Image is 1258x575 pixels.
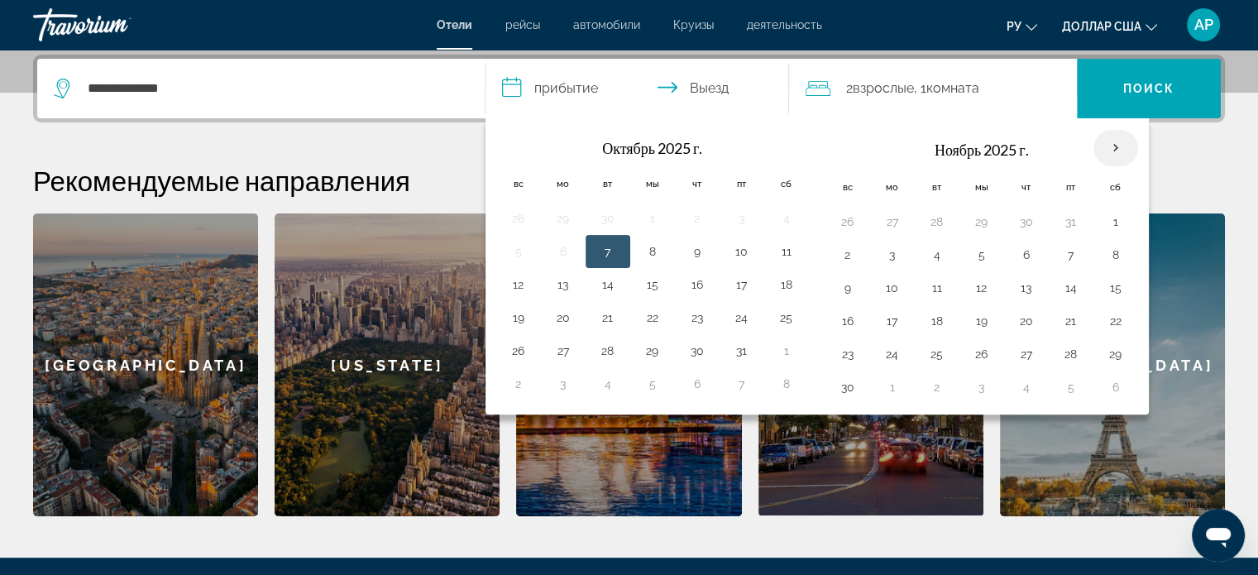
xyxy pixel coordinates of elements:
h2: Рекомендуемые направления [33,164,1225,197]
button: День 1 [1103,210,1129,233]
button: День 5 [505,240,532,263]
button: Выберите дату заезда и выезда [486,59,790,118]
button: В следующем месяце [1093,129,1138,167]
button: День 6 [684,372,710,395]
a: деятельность [747,18,822,31]
button: День 17 [879,309,906,333]
table: Левая календарная сетка [496,129,809,400]
button: День 30 [595,207,621,230]
button: День 15 [639,273,666,296]
button: День 6 [1013,243,1040,266]
button: День 13 [550,273,576,296]
button: День 25 [924,343,950,366]
button: День 30 [835,376,861,399]
a: Круизы [673,18,714,31]
button: День 4 [1013,376,1040,399]
button: День 26 [505,339,532,362]
font: Комната [926,80,978,96]
button: День 26 [969,343,995,366]
button: День 11 [773,240,800,263]
button: День 27 [1013,343,1040,366]
button: День 29 [550,207,576,230]
button: День 16 [684,273,710,296]
button: День 25 [773,306,800,329]
button: День 19 [969,309,995,333]
iframe: Schaltfläche zum Öffnen des Messaging-Fensters [1192,509,1245,562]
button: День 2 [505,372,532,395]
button: Путешественники: 2 взрослых, 0 детей [789,59,1077,118]
button: День 14 [595,273,621,296]
button: День 28 [924,210,950,233]
font: 2 [845,80,852,96]
button: День 8 [1103,243,1129,266]
button: День 13 [1013,276,1040,299]
button: День 28 [1058,343,1084,366]
font: Взрослые [852,80,913,96]
a: Отели [437,18,472,31]
button: День 1 [879,376,906,399]
button: День 21 [595,306,621,329]
button: День 24 [729,306,755,329]
button: День 22 [1103,309,1129,333]
a: Травориум [33,3,199,46]
a: New York[US_STATE] [275,213,500,516]
button: День 21 [1058,309,1084,333]
button: Поиск [1077,59,1221,118]
button: День 22 [639,306,666,329]
font: АР [1194,16,1213,33]
button: День 29 [1103,343,1129,366]
button: День 18 [773,273,800,296]
font: Ноябрь 2025 г. [935,141,1029,159]
button: День 7 [729,372,755,395]
button: День 27 [879,210,906,233]
button: День 23 [684,306,710,329]
button: День 9 [684,240,710,263]
button: День 15 [1103,276,1129,299]
button: День 2 [684,207,710,230]
button: День 5 [969,243,995,266]
button: День 6 [1103,376,1129,399]
button: День 17 [729,273,755,296]
button: День 31 [1058,210,1084,233]
button: День 29 [969,210,995,233]
button: Изменить валюту [1062,14,1157,38]
button: День 3 [729,207,755,230]
font: доллар США [1062,20,1141,33]
button: День 28 [595,339,621,362]
font: , 1 [913,80,926,96]
button: День 30 [1013,210,1040,233]
button: День 20 [550,306,576,329]
button: День 10 [729,240,755,263]
table: Правая календарная сетка [825,129,1138,404]
button: День 2 [835,243,861,266]
button: День 7 [595,240,621,263]
button: Меню пользователя [1182,7,1225,42]
button: День 18 [924,309,950,333]
a: автомобили [573,18,640,31]
button: День 4 [773,207,800,230]
button: День 27 [550,339,576,362]
button: День 5 [639,372,666,395]
button: День 28 [505,207,532,230]
button: День 9 [835,276,861,299]
button: День 3 [969,376,995,399]
button: День 20 [1013,309,1040,333]
a: рейсы [505,18,540,31]
div: [GEOGRAPHIC_DATA] [33,213,258,516]
a: Barcelona[GEOGRAPHIC_DATA] [33,213,258,516]
input: Поиск отеля [86,76,460,101]
button: День 4 [924,243,950,266]
button: День 31 [729,339,755,362]
button: День 3 [550,372,576,395]
button: День 11 [924,276,950,299]
button: День 14 [1058,276,1084,299]
button: День 4 [595,372,621,395]
button: День 24 [879,343,906,366]
button: День 5 [1058,376,1084,399]
font: ру [1007,20,1021,33]
font: Октябрь 2025 г. [602,139,702,157]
